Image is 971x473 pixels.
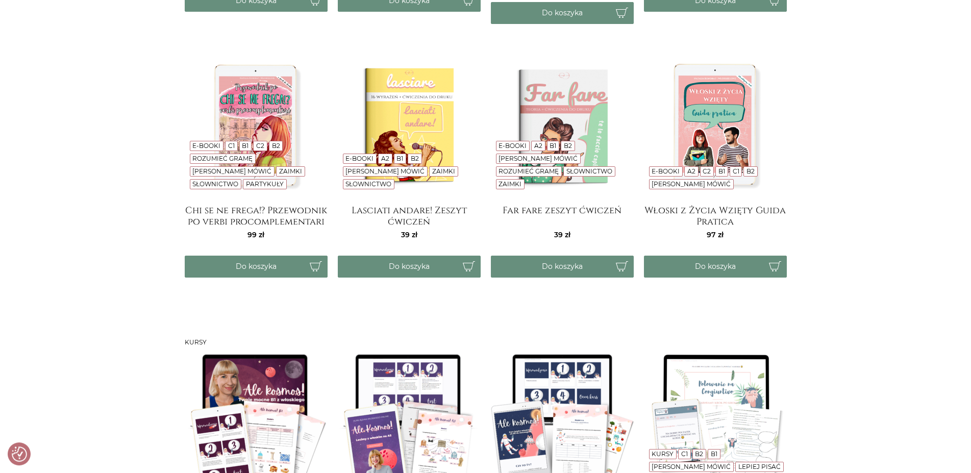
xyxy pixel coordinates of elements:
[246,180,284,188] a: Partykuły
[534,142,542,150] a: A2
[185,339,787,346] h3: Kursy
[499,155,578,162] a: [PERSON_NAME] mówić
[711,450,717,458] a: B1
[279,167,302,175] a: Zaimki
[550,142,556,150] a: B1
[652,450,674,458] a: Kursy
[566,167,612,175] a: Słownictwo
[564,142,572,150] a: B2
[192,155,253,162] a: Rozumieć gramę
[345,155,374,162] a: E-booki
[491,2,634,24] button: Do koszyka
[681,450,688,458] a: C1
[644,256,787,278] button: Do koszyka
[695,450,703,458] a: B2
[192,167,271,175] a: [PERSON_NAME] mówić
[185,205,328,226] a: Chi se ne frega!? Przewodnik po verbi procomplementari
[192,142,220,150] a: E-booki
[738,463,781,470] a: Lepiej pisać
[272,142,280,150] a: B2
[381,155,389,162] a: A2
[192,180,238,188] a: Słownictwo
[554,230,570,239] span: 39
[652,463,731,470] a: [PERSON_NAME] mówić
[746,167,755,175] a: B2
[652,167,680,175] a: E-booki
[12,446,27,462] button: Preferencje co do zgód
[499,142,527,150] a: E-booki
[411,155,419,162] a: B2
[242,142,248,150] a: B1
[401,230,417,239] span: 39
[256,142,264,150] a: C2
[396,155,403,162] a: B1
[345,180,391,188] a: Słownictwo
[718,167,725,175] a: B1
[432,167,455,175] a: Zaimki
[644,205,787,226] a: Włoski z Życia Wzięty Guida Pratica
[491,205,634,226] a: Far fare zeszyt ćwiczeń
[338,205,481,226] a: Lasciati andare! Zeszyt ćwiczeń
[499,167,559,175] a: Rozumieć gramę
[12,446,27,462] img: Revisit consent button
[338,256,481,278] button: Do koszyka
[703,167,711,175] a: C2
[345,167,425,175] a: [PERSON_NAME] mówić
[228,142,235,150] a: C1
[185,256,328,278] button: Do koszyka
[733,167,739,175] a: C1
[687,167,695,175] a: A2
[652,180,731,188] a: [PERSON_NAME] mówić
[707,230,724,239] span: 97
[499,180,521,188] a: Zaimki
[491,256,634,278] button: Do koszyka
[247,230,264,239] span: 99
